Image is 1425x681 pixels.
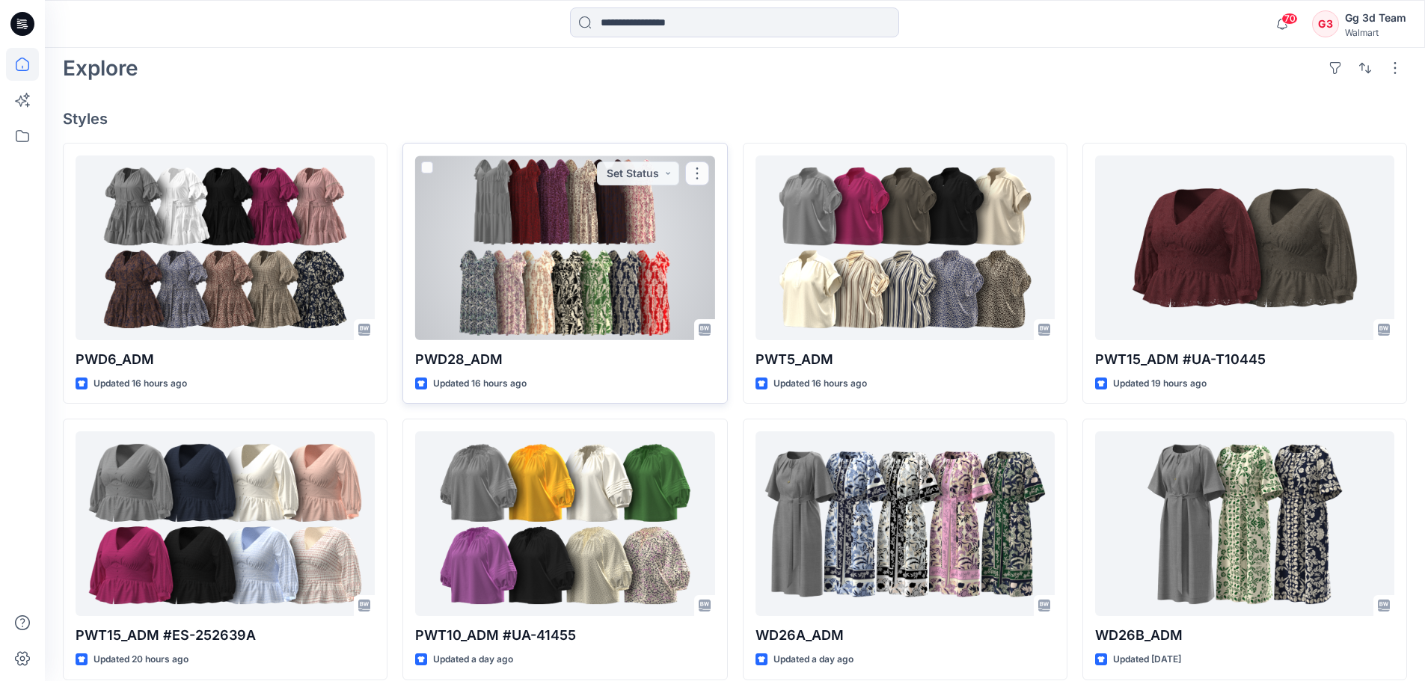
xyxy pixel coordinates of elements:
[756,349,1055,370] p: PWT5_ADM
[415,431,714,616] a: PWT10_ADM #UA-41455
[76,349,375,370] p: PWD6_ADM
[773,376,867,392] p: Updated 16 hours ago
[94,652,189,668] p: Updated 20 hours ago
[1095,155,1394,340] a: PWT15_ADM #UA-T10445
[756,625,1055,646] p: WD26A_ADM
[1113,652,1181,668] p: Updated [DATE]
[76,431,375,616] a: PWT15_ADM #ES-252639A
[76,625,375,646] p: PWT15_ADM #ES-252639A
[63,56,138,80] h2: Explore
[1095,625,1394,646] p: WD26B_ADM
[433,376,527,392] p: Updated 16 hours ago
[756,155,1055,340] a: PWT5_ADM
[1095,349,1394,370] p: PWT15_ADM #UA-T10445
[94,376,187,392] p: Updated 16 hours ago
[1345,27,1406,38] div: Walmart
[415,349,714,370] p: PWD28_ADM
[433,652,513,668] p: Updated a day ago
[63,110,1407,128] h4: Styles
[773,652,854,668] p: Updated a day ago
[1113,376,1207,392] p: Updated 19 hours ago
[1345,9,1406,27] div: Gg 3d Team
[756,431,1055,616] a: WD26A_ADM
[1281,13,1298,25] span: 70
[1095,431,1394,616] a: WD26B_ADM
[1312,10,1339,37] div: G3
[415,155,714,340] a: PWD28_ADM
[415,625,714,646] p: PWT10_ADM #UA-41455
[76,155,375,340] a: PWD6_ADM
